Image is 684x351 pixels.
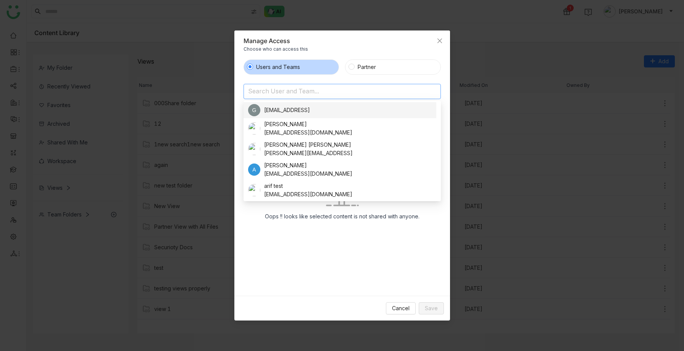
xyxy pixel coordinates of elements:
div: [PERSON_NAME] [PERSON_NAME] [264,141,353,149]
div: [EMAIL_ADDRESS][DOMAIN_NAME] [264,170,352,178]
button: Close [429,30,450,51]
div: G [248,104,260,116]
div: [PERSON_NAME] [264,120,352,128]
nz-option-item: aavi aavi [244,118,436,139]
div: [EMAIL_ADDRESS][DOMAIN_NAME] [264,128,352,137]
span: Partner [355,63,379,71]
button: Save [419,302,444,314]
div: Manage Access [244,37,290,45]
img: 684a9b57de261c4b36a3d29f [248,143,260,155]
img: 684fd8469a55a50394c15cc7 [248,122,260,135]
nz-option-item: arif [244,159,436,180]
img: 684abccfde261c4b36a4c026 [248,184,260,196]
div: A [248,163,260,176]
span: Cancel [392,304,410,313]
div: [PERSON_NAME] [264,161,352,170]
nz-option-item: gayatrir@gtmbuddy.ai [244,102,436,118]
nz-option-item: arif test [244,180,436,200]
button: Cancel [386,302,416,314]
div: Oops !! looks like selected content is not shared with anyone. [259,206,426,227]
div: [EMAIL_ADDRESS] [264,106,310,114]
span: Users and Teams [253,63,303,71]
div: [EMAIL_ADDRESS][DOMAIN_NAME] [264,190,352,199]
div: arif test [264,182,352,190]
div: Choose who can access this [244,45,441,53]
div: [PERSON_NAME][EMAIL_ADDRESS] [264,149,353,157]
nz-option-item: Anil Reddy Kesireddy [244,139,436,159]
